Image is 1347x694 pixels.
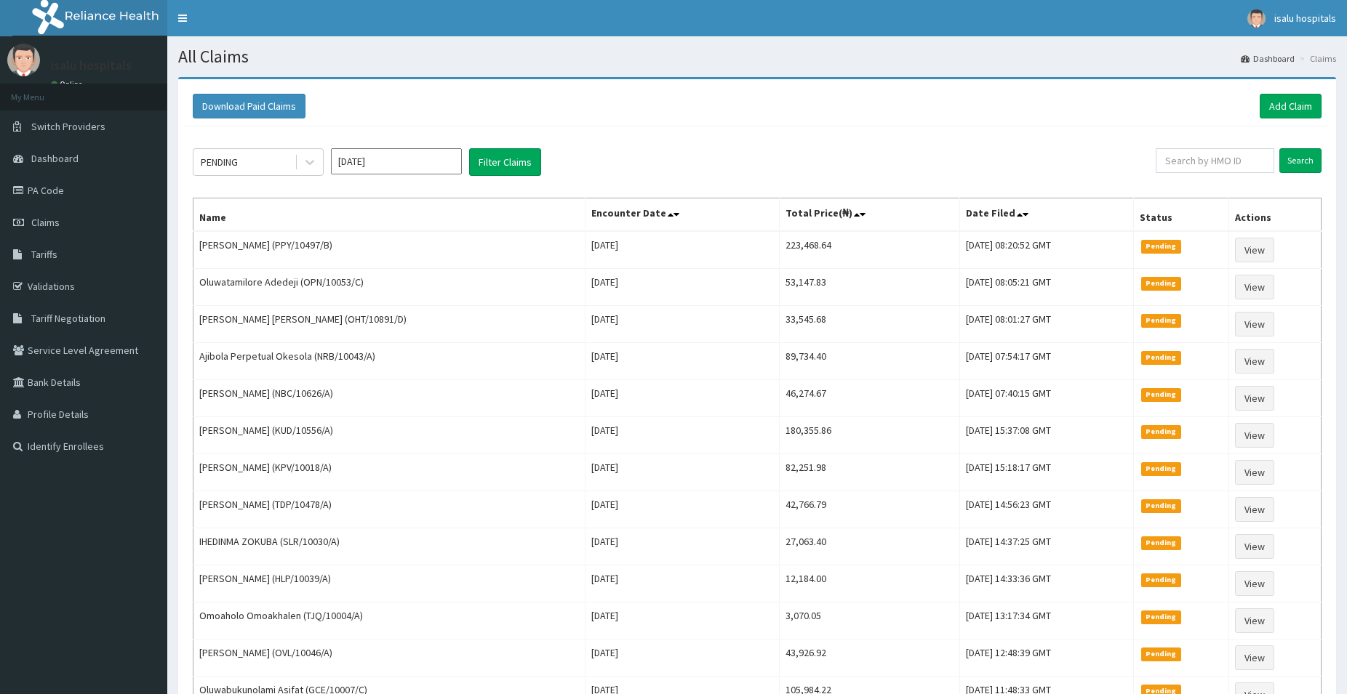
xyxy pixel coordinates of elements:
td: [DATE] 07:40:15 GMT [960,380,1134,417]
td: [DATE] [585,639,780,677]
div: PENDING [201,155,238,169]
span: Switch Providers [31,120,105,133]
td: [DATE] [585,454,780,491]
input: Search by HMO ID [1156,148,1274,173]
td: 46,274.67 [780,380,960,417]
td: [DATE] [585,417,780,454]
td: Ajibola Perpetual Okesola (NRB/10043/A) [193,343,585,380]
td: [DATE] 07:54:17 GMT [960,343,1134,380]
button: Download Paid Claims [193,94,305,118]
a: View [1235,275,1274,299]
th: Actions [1229,198,1322,232]
span: Pending [1141,573,1181,586]
img: User Image [7,44,40,76]
td: [PERSON_NAME] (KPV/10018/A) [193,454,585,491]
span: Dashboard [31,152,79,165]
td: [DATE] [585,491,780,528]
td: [DATE] 08:05:21 GMT [960,269,1134,306]
a: View [1235,460,1274,485]
td: [DATE] [585,565,780,602]
td: 43,926.92 [780,639,960,677]
span: Pending [1141,351,1181,364]
span: Pending [1141,462,1181,475]
p: isalu hospitals [51,59,132,72]
span: Pending [1141,647,1181,661]
td: [DATE] 14:37:25 GMT [960,528,1134,565]
th: Status [1134,198,1229,232]
img: User Image [1247,9,1266,28]
a: View [1235,312,1274,336]
th: Date Filed [960,198,1134,232]
td: [DATE] 15:18:17 GMT [960,454,1134,491]
td: [PERSON_NAME] (HLP/10039/A) [193,565,585,602]
a: View [1235,386,1274,411]
td: [DATE] 15:37:08 GMT [960,417,1134,454]
td: IHEDINMA ZOKUBA (SLR/10030/A) [193,528,585,565]
a: View [1235,645,1274,670]
span: Tariffs [31,248,57,261]
td: [PERSON_NAME] [PERSON_NAME] (OHT/10891/D) [193,306,585,343]
td: [PERSON_NAME] (TDP/10478/A) [193,491,585,528]
span: Pending [1141,240,1181,253]
td: 33,545.68 [780,306,960,343]
td: [DATE] [585,269,780,306]
a: Add Claim [1260,94,1322,118]
th: Total Price(₦) [780,198,960,232]
td: [DATE] 13:17:34 GMT [960,602,1134,639]
td: [DATE] 08:20:52 GMT [960,231,1134,269]
td: 223,468.64 [780,231,960,269]
a: View [1235,349,1274,374]
a: Online [51,79,86,89]
td: [DATE] [585,528,780,565]
td: [DATE] 12:48:39 GMT [960,639,1134,677]
td: [DATE] [585,306,780,343]
span: Pending [1141,610,1181,624]
a: View [1235,534,1274,559]
td: [DATE] [585,343,780,380]
td: [DATE] 14:33:36 GMT [960,565,1134,602]
span: Pending [1141,536,1181,549]
input: Select Month and Year [331,148,462,174]
td: [PERSON_NAME] (KUD/10556/A) [193,417,585,454]
a: View [1235,423,1274,448]
td: [DATE] [585,380,780,417]
td: [DATE] [585,231,780,269]
td: 53,147.83 [780,269,960,306]
td: 12,184.00 [780,565,960,602]
a: View [1235,238,1274,262]
td: 180,355.86 [780,417,960,454]
span: Pending [1141,388,1181,401]
td: 42,766.79 [780,491,960,528]
a: View [1235,497,1274,522]
span: isalu hospitals [1274,12,1336,25]
a: View [1235,608,1274,633]
td: 27,063.40 [780,528,960,565]
button: Filter Claims [469,148,541,176]
td: [DATE] 14:56:23 GMT [960,491,1134,528]
a: View [1235,571,1274,596]
td: [DATE] [585,602,780,639]
td: Oluwatamilore Adedeji (OPN/10053/C) [193,269,585,306]
span: Tariff Negotiation [31,312,105,325]
th: Encounter Date [585,198,780,232]
li: Claims [1296,52,1336,65]
span: Pending [1141,499,1181,512]
span: Claims [31,216,60,229]
a: Dashboard [1241,52,1295,65]
th: Name [193,198,585,232]
input: Search [1279,148,1322,173]
td: Omoaholo Omoakhalen (TJQ/10004/A) [193,602,585,639]
td: 89,734.40 [780,343,960,380]
td: [DATE] 08:01:27 GMT [960,306,1134,343]
td: 3,070.05 [780,602,960,639]
span: Pending [1141,314,1181,327]
td: [PERSON_NAME] (OVL/10046/A) [193,639,585,677]
h1: All Claims [178,47,1336,66]
td: 82,251.98 [780,454,960,491]
td: [PERSON_NAME] (PPY/10497/B) [193,231,585,269]
span: Pending [1141,277,1181,290]
span: Pending [1141,425,1181,438]
td: [PERSON_NAME] (NBC/10626/A) [193,380,585,417]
